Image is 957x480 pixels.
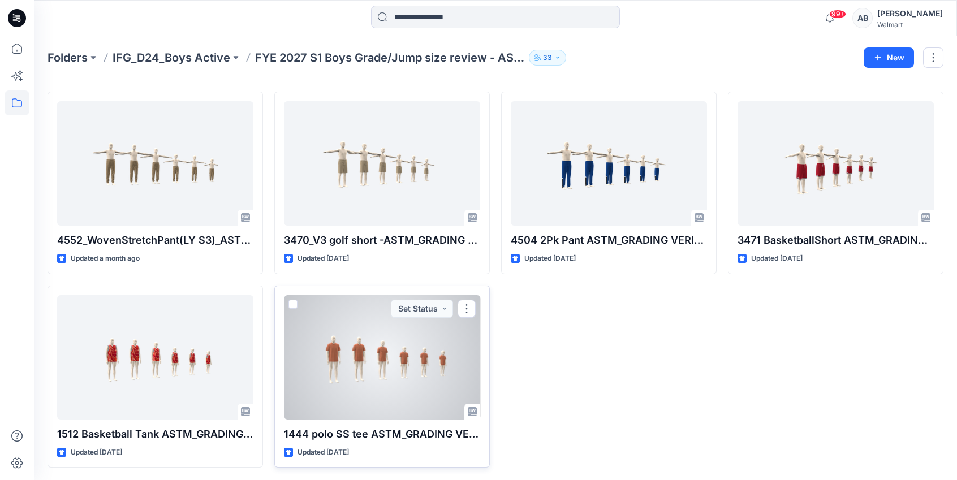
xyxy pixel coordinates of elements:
p: Updated [DATE] [298,253,349,265]
p: 4504 2Pk Pant ASTM_GRADING VERIFICATION [511,232,707,248]
p: 3470_V3 golf short -ASTM_GRADING VERIFICATION1 [284,232,480,248]
p: 4552_WovenStretchPant(LY S3)_ASTM_GRADING VERIFICATION [57,232,253,248]
p: 1512 Basketball Tank ASTM_GRADING VERIFICATION [57,426,253,442]
div: AB [852,8,873,28]
p: Updated [DATE] [524,253,576,265]
p: Updated [DATE] [751,253,803,265]
div: [PERSON_NAME] [877,7,943,20]
a: Folders [48,50,88,66]
a: IFG_D24_Boys Active [113,50,230,66]
div: Walmart [877,20,943,29]
span: 99+ [829,10,846,19]
p: 33 [543,51,552,64]
p: FYE 2027 S1 Boys Grade/Jump size review - ASTM grades [255,50,524,66]
a: 3471 BasketballShort ASTM_GRADING VERIFICATION1 [738,101,934,226]
a: 1444 polo SS tee ASTM_GRADING VERIFICATION [284,295,480,420]
p: 3471 BasketballShort ASTM_GRADING VERIFICATION1 [738,232,934,248]
a: 1512 Basketball Tank ASTM_GRADING VERIFICATION [57,295,253,420]
a: 4552_WovenStretchPant(LY S3)_ASTM_GRADING VERIFICATION [57,101,253,226]
a: 4504 2Pk Pant ASTM_GRADING VERIFICATION [511,101,707,226]
p: Updated [DATE] [298,447,349,459]
p: 1444 polo SS tee ASTM_GRADING VERIFICATION [284,426,480,442]
a: 3470_V3 golf short -ASTM_GRADING VERIFICATION1 [284,101,480,226]
button: 33 [529,50,566,66]
p: Updated [DATE] [71,447,122,459]
p: Updated a month ago [71,253,140,265]
button: New [864,47,914,68]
